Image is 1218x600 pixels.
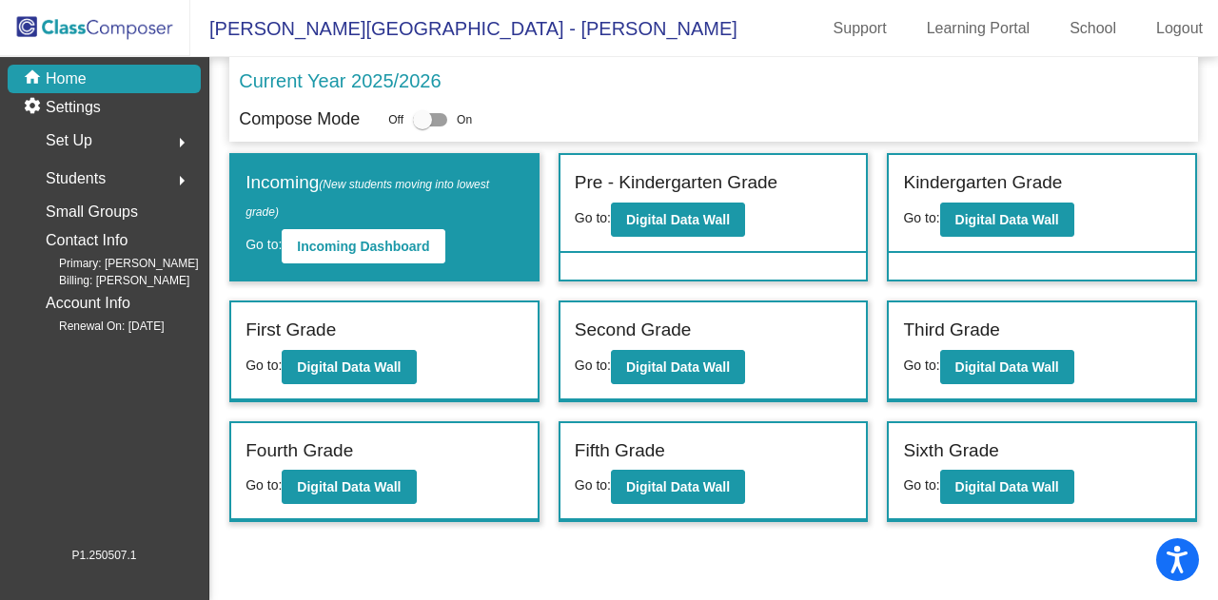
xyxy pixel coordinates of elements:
span: Go to: [575,477,611,493]
span: Primary: [PERSON_NAME] [29,255,199,272]
p: Current Year 2025/2026 [239,67,441,95]
b: Digital Data Wall [955,212,1059,227]
mat-icon: arrow_right [170,169,193,192]
button: Digital Data Wall [940,203,1074,237]
label: Fourth Grade [246,437,353,465]
label: Sixth Grade [903,437,998,465]
mat-icon: arrow_right [170,131,193,154]
p: Settings [46,96,101,119]
button: Incoming Dashboard [282,229,444,263]
p: Home [46,68,87,90]
span: Go to: [246,477,282,493]
span: (New students moving into lowest grade) [246,178,489,219]
button: Digital Data Wall [940,350,1074,384]
button: Digital Data Wall [611,350,745,384]
span: Go to: [575,210,611,225]
label: Second Grade [575,317,692,344]
span: Go to: [903,477,939,493]
span: Billing: [PERSON_NAME] [29,272,189,289]
b: Digital Data Wall [626,212,730,227]
b: Digital Data Wall [626,359,730,375]
span: Renewal On: [DATE] [29,318,164,335]
a: Logout [1141,13,1218,44]
button: Digital Data Wall [282,350,416,384]
a: Support [818,13,902,44]
span: Go to: [246,358,282,373]
label: Pre - Kindergarten Grade [575,169,777,197]
span: Go to: [246,237,282,252]
a: Learning Portal [912,13,1046,44]
label: Third Grade [903,317,999,344]
p: Compose Mode [239,106,360,132]
b: Digital Data Wall [297,359,401,375]
label: First Grade [246,317,336,344]
span: Go to: [903,358,939,373]
mat-icon: settings [23,96,46,119]
span: Off [388,111,403,128]
p: Contact Info [46,227,128,254]
b: Incoming Dashboard [297,239,429,254]
button: Digital Data Wall [282,470,416,504]
b: Digital Data Wall [626,479,730,494]
label: Fifth Grade [575,437,665,465]
b: Digital Data Wall [297,479,401,494]
label: Incoming [246,169,523,223]
span: Go to: [903,210,939,225]
button: Digital Data Wall [940,470,1074,504]
button: Digital Data Wall [611,203,745,237]
b: Digital Data Wall [955,359,1059,375]
span: Go to: [575,358,611,373]
button: Digital Data Wall [611,470,745,504]
mat-icon: home [23,68,46,90]
a: School [1054,13,1131,44]
b: Digital Data Wall [955,479,1059,494]
p: Account Info [46,290,130,317]
span: Set Up [46,127,92,154]
p: Small Groups [46,199,138,225]
span: On [457,111,472,128]
span: Students [46,165,106,192]
span: [PERSON_NAME][GEOGRAPHIC_DATA] - [PERSON_NAME] [190,13,737,44]
label: Kindergarten Grade [903,169,1062,197]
